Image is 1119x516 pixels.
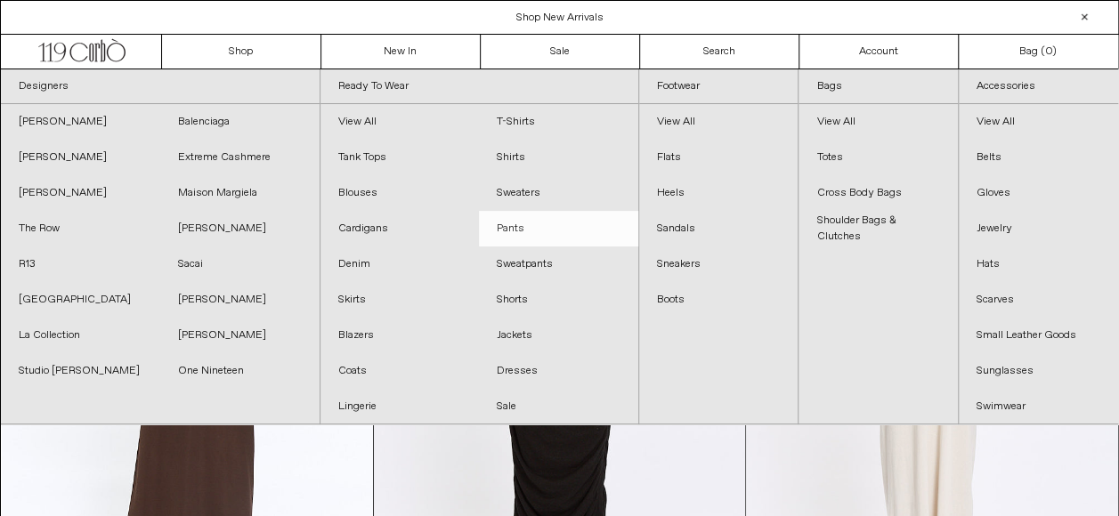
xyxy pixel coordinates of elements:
[160,246,320,282] a: Sacai
[160,211,320,246] a: [PERSON_NAME]
[1,246,160,282] a: R13
[799,175,957,211] a: Cross Body Bags
[959,175,1118,211] a: Gloves
[479,140,638,175] a: Shirts
[479,211,638,246] a: Pants
[479,175,638,211] a: Sweaters
[959,69,1118,104] a: Accessories
[1045,44,1057,60] span: )
[1,175,160,211] a: [PERSON_NAME]
[162,35,321,69] a: Shop
[959,282,1118,318] a: Scarves
[320,389,480,424] a: Lingerie
[320,246,480,282] a: Denim
[959,389,1118,424] a: Swimwear
[479,318,638,353] a: Jackets
[959,353,1118,389] a: Sunglasses
[799,104,957,140] a: View All
[959,104,1118,140] a: View All
[639,246,798,282] a: Sneakers
[160,353,320,389] a: One Nineteen
[320,211,480,246] a: Cardigans
[320,353,480,389] a: Coats
[1,282,160,318] a: [GEOGRAPHIC_DATA]
[479,389,638,424] a: Sale
[479,104,638,140] a: T-Shirts
[160,282,320,318] a: [PERSON_NAME]
[1,69,320,104] a: Designers
[479,246,638,282] a: Sweatpants
[799,69,957,104] a: Bags
[959,211,1118,246] a: Jewelry
[1,211,160,246] a: The Row
[639,175,798,211] a: Heels
[320,318,480,353] a: Blazers
[799,140,957,175] a: Totes
[160,175,320,211] a: Maison Margiela
[959,35,1118,69] a: Bag ()
[1,140,160,175] a: [PERSON_NAME]
[320,69,639,104] a: Ready To Wear
[160,104,320,140] a: Balenciaga
[1,318,160,353] a: La Collection
[959,318,1118,353] a: Small Leather Goods
[479,353,638,389] a: Dresses
[959,246,1118,282] a: Hats
[320,175,480,211] a: Blouses
[320,282,480,318] a: Skirts
[516,11,604,25] a: Shop New Arrivals
[1,104,160,140] a: [PERSON_NAME]
[959,140,1118,175] a: Belts
[160,140,320,175] a: Extreme Cashmere
[320,140,480,175] a: Tank Tops
[1,353,160,389] a: Studio [PERSON_NAME]
[639,69,798,104] a: Footwear
[640,35,799,69] a: Search
[639,140,798,175] a: Flats
[639,282,798,318] a: Boots
[481,35,640,69] a: Sale
[160,318,320,353] a: [PERSON_NAME]
[479,282,638,318] a: Shorts
[799,211,957,246] a: Shoulder Bags & Clutches
[321,35,481,69] a: New In
[799,35,959,69] a: Account
[320,104,480,140] a: View All
[639,104,798,140] a: View All
[639,211,798,246] a: Sandals
[1045,44,1052,59] span: 0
